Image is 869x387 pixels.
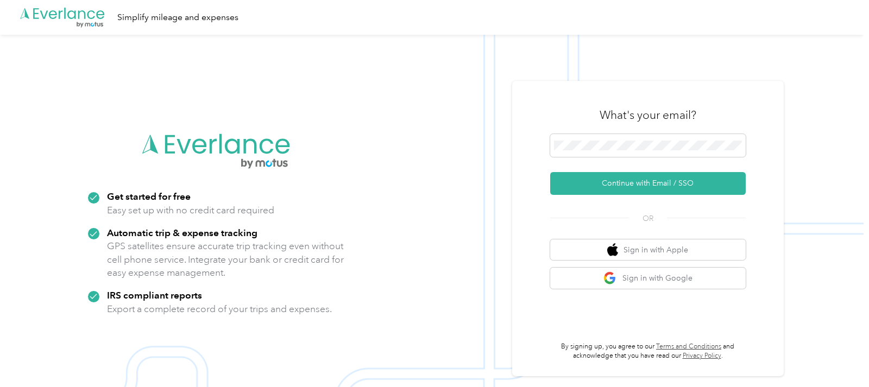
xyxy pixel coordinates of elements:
[550,239,746,261] button: apple logoSign in with Apple
[550,172,746,195] button: Continue with Email / SSO
[607,243,618,257] img: apple logo
[107,302,332,316] p: Export a complete record of your trips and expenses.
[107,191,191,202] strong: Get started for free
[603,271,617,285] img: google logo
[550,268,746,289] button: google logoSign in with Google
[656,342,721,351] a: Terms and Conditions
[600,107,696,123] h3: What's your email?
[629,213,667,224] span: OR
[107,239,344,280] p: GPS satellites ensure accurate trip tracking even without cell phone service. Integrate your bank...
[117,11,238,24] div: Simplify mileage and expenses
[683,352,721,360] a: Privacy Policy
[107,204,274,217] p: Easy set up with no credit card required
[107,289,202,301] strong: IRS compliant reports
[107,227,257,238] strong: Automatic trip & expense tracking
[550,342,746,361] p: By signing up, you agree to our and acknowledge that you have read our .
